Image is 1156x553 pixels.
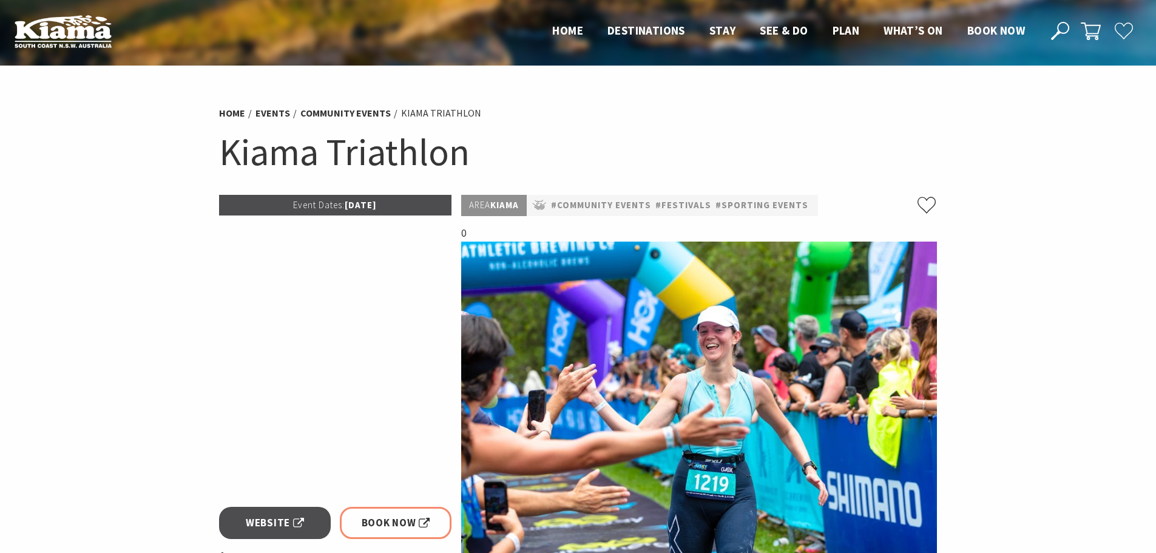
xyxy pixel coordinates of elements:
a: Plan [833,23,860,39]
a: Website [219,507,331,539]
span: Event Dates: [293,199,345,211]
a: Book now [967,23,1025,39]
a: Stay [709,23,736,39]
img: Kiama Logo [15,15,112,48]
span: Book now [967,23,1025,38]
span: Book Now [362,515,430,531]
a: Events [255,107,290,120]
a: Community Events [300,107,391,120]
span: Area [469,199,490,211]
a: #Sporting Events [715,198,808,213]
span: Plan [833,23,860,38]
a: Home [552,23,583,39]
a: What’s On [884,23,943,39]
a: #Community Events [551,198,651,213]
a: See & Do [760,23,808,39]
a: Book Now [340,507,452,539]
span: Website [246,515,304,531]
a: Destinations [607,23,685,39]
span: What’s On [884,23,943,38]
p: [DATE] [219,195,452,215]
span: Destinations [607,23,685,38]
span: Home [552,23,583,38]
p: Kiama [461,195,527,216]
span: See & Do [760,23,808,38]
a: Home [219,107,245,120]
li: Kiama Triathlon [401,106,481,121]
span: Stay [709,23,736,38]
h1: Kiama Triathlon [219,127,938,177]
nav: Main Menu [540,21,1037,41]
a: #Festivals [655,198,711,213]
